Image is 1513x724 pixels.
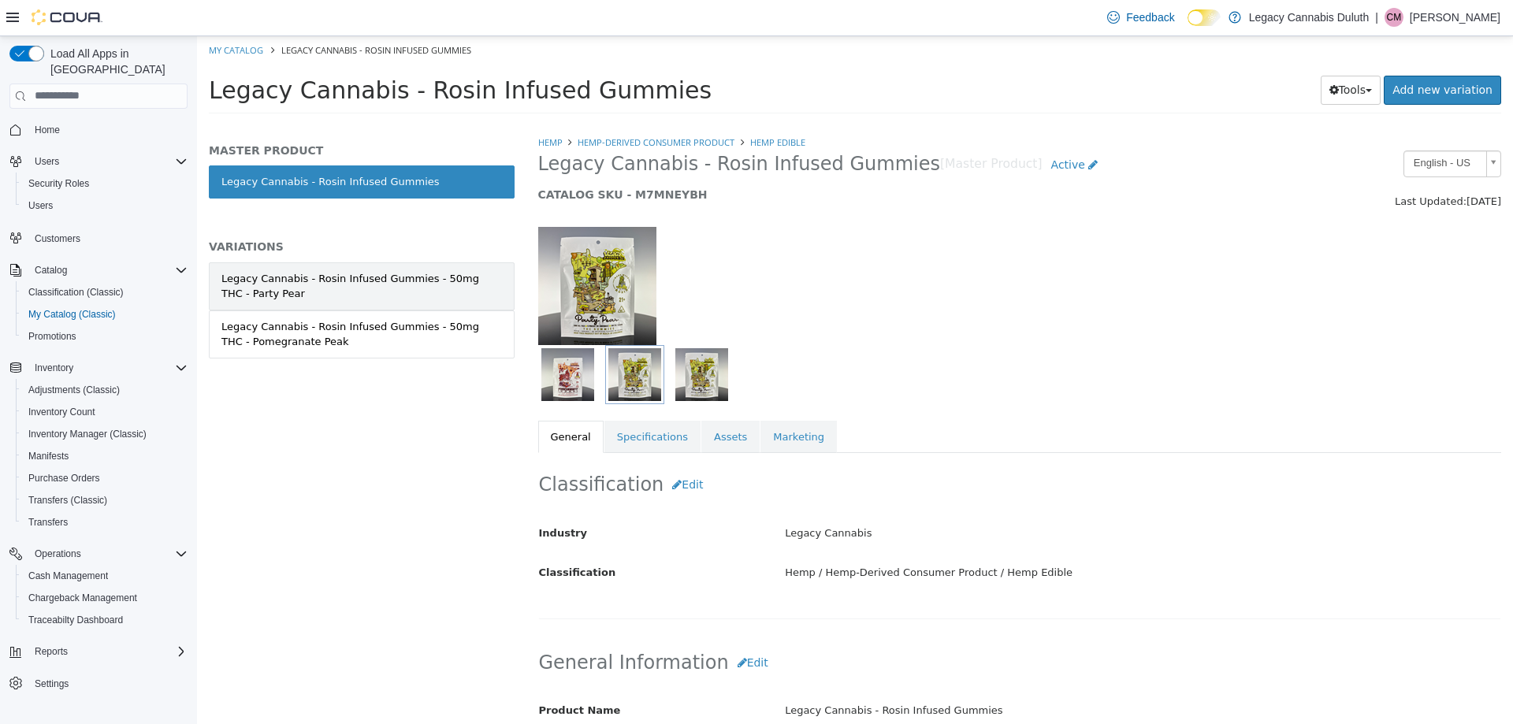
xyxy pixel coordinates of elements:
[22,174,188,193] span: Security Roles
[16,281,194,303] button: Classification (Classic)
[35,678,69,690] span: Settings
[24,283,305,314] div: Legacy Cannabis - Rosin Infused Gummies - 50mg THC - Pomegranate Peak
[28,544,188,563] span: Operations
[532,612,580,641] button: Edit
[28,516,68,529] span: Transfers
[407,384,504,418] a: Specifications
[563,384,640,418] a: Marketing
[22,447,75,466] a: Manifests
[1387,8,1402,27] span: CM
[22,327,188,346] span: Promotions
[381,100,537,112] a: Hemp-Derived Consumer Product
[84,8,274,20] span: Legacy Cannabis - Rosin Infused Gummies
[22,196,188,215] span: Users
[28,494,107,507] span: Transfers (Classic)
[28,358,188,377] span: Inventory
[28,152,188,171] span: Users
[504,384,563,418] a: Assets
[3,259,194,281] button: Catalog
[341,100,366,112] a: Hemp
[342,491,391,503] span: Industry
[22,469,188,488] span: Purchase Orders
[22,588,143,607] a: Chargeback Management
[28,614,123,626] span: Traceabilty Dashboard
[28,228,188,247] span: Customers
[35,232,80,245] span: Customers
[576,484,1315,511] div: Legacy Cannabis
[16,489,194,511] button: Transfers (Classic)
[22,611,188,629] span: Traceabilty Dashboard
[22,196,59,215] a: Users
[28,199,53,212] span: Users
[22,425,153,444] a: Inventory Manager (Classic)
[28,308,116,321] span: My Catalog (Classic)
[341,384,407,418] a: General
[16,303,194,325] button: My Catalog (Classic)
[22,611,129,629] a: Traceabilty Dashboard
[22,305,188,324] span: My Catalog (Classic)
[342,434,1304,463] h2: Classification
[3,226,194,249] button: Customers
[35,264,67,277] span: Catalog
[3,640,194,663] button: Reports
[35,155,59,168] span: Users
[35,362,73,374] span: Inventory
[28,261,73,280] button: Catalog
[3,543,194,565] button: Operations
[1187,39,1304,69] a: Add new variation
[28,642,74,661] button: Reports
[28,120,188,139] span: Home
[22,283,130,302] a: Classification (Classic)
[341,116,743,140] span: Legacy Cannabis - Rosin Infused Gummies
[3,672,194,695] button: Settings
[1188,26,1188,27] span: Dark Mode
[16,325,194,347] button: Promotions
[22,174,95,193] a: Security Roles
[28,286,124,299] span: Classification (Classic)
[28,384,120,396] span: Adjustments (Classic)
[28,674,188,693] span: Settings
[341,151,1058,165] h5: CATALOG SKU - M7MNEYBH
[16,173,194,195] button: Security Roles
[28,544,87,563] button: Operations
[28,330,76,343] span: Promotions
[3,150,194,173] button: Users
[28,472,100,485] span: Purchase Orders
[1270,159,1304,171] span: [DATE]
[22,403,188,421] span: Inventory Count
[854,122,888,135] span: Active
[28,152,65,171] button: Users
[12,203,318,217] h5: VARIATIONS
[743,122,846,135] small: [Master Product]
[12,129,318,162] a: Legacy Cannabis - Rosin Infused Gummies
[28,428,147,440] span: Inventory Manager (Classic)
[22,566,188,585] span: Cash Management
[1198,159,1270,171] span: Last Updated:
[22,513,74,532] a: Transfers
[16,511,194,533] button: Transfers
[35,645,68,658] span: Reports
[342,612,1304,641] h2: General Information
[35,548,81,560] span: Operations
[1385,8,1403,27] div: Corey McCauley
[22,305,122,324] a: My Catalog (Classic)
[35,124,60,136] span: Home
[1101,2,1180,33] a: Feedback
[22,491,113,510] a: Transfers (Classic)
[22,425,188,444] span: Inventory Manager (Classic)
[24,235,305,265] div: Legacy Cannabis - Rosin Infused Gummies - 50mg THC - Party Pear
[12,107,318,121] h5: MASTER PRODUCT
[12,8,66,20] a: My Catalog
[342,530,419,542] span: Classification
[22,381,188,399] span: Adjustments (Classic)
[3,118,194,141] button: Home
[576,661,1315,689] div: Legacy Cannabis - Rosin Infused Gummies
[22,566,114,585] a: Cash Management
[28,592,137,604] span: Chargeback Management
[28,229,87,248] a: Customers
[16,195,194,217] button: Users
[1207,115,1283,139] span: English - US
[28,261,188,280] span: Catalog
[22,283,188,302] span: Classification (Classic)
[44,46,188,77] span: Load All Apps in [GEOGRAPHIC_DATA]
